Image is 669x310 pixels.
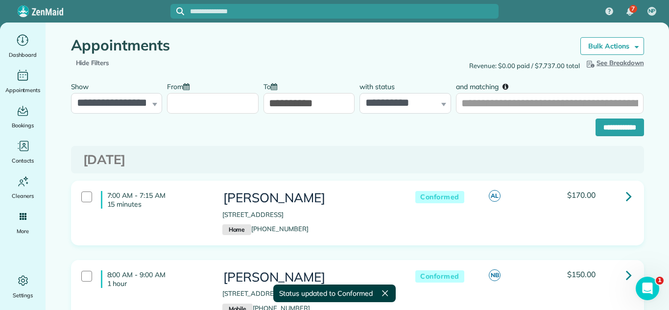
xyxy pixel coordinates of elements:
[620,1,640,23] div: 7 unread notifications
[4,173,42,201] a: Cleaners
[107,200,208,209] p: 15 minutes
[12,120,34,130] span: Bookings
[656,277,664,285] span: 1
[13,290,33,300] span: Settings
[567,269,596,279] span: $150.00
[12,191,34,201] span: Cleaners
[4,32,42,60] a: Dashboard
[585,58,644,68] button: See Breakdown
[170,7,184,15] button: Focus search
[279,288,373,298] span: Status updated to Conformed
[567,190,596,200] span: $170.00
[167,77,194,95] label: From
[222,191,396,205] h3: [PERSON_NAME]
[648,7,656,15] span: NP
[12,156,34,166] span: Contacts
[222,210,396,220] p: [STREET_ADDRESS]
[76,58,110,68] span: Hide Filters
[415,191,464,203] span: Conformed
[222,225,309,233] a: Home[PHONE_NUMBER]
[9,50,37,60] span: Dashboard
[456,77,515,95] label: and matching
[4,68,42,95] a: Appointments
[489,190,501,202] span: AL
[222,270,396,285] h3: [PERSON_NAME]
[222,224,251,235] small: Home
[489,269,501,281] span: NB
[263,77,282,95] label: To
[469,61,580,71] span: Revenue: $0.00 paid / $7,737.00 total
[101,191,208,209] h4: 7:00 AM - 7:15 AM
[176,7,184,15] svg: Focus search
[107,279,208,288] p: 1 hour
[5,85,41,95] span: Appointments
[83,153,632,167] h3: [DATE]
[71,37,566,53] h1: Appointments
[631,5,635,13] span: 7
[636,277,659,300] iframe: Intercom live chat
[580,37,644,55] a: Bulk Actions
[4,273,42,300] a: Settings
[17,226,29,236] span: More
[222,289,396,299] p: [STREET_ADDRESS][PERSON_NAME]
[415,270,464,283] span: Conformed
[76,59,110,67] a: Hide Filters
[4,103,42,130] a: Bookings
[101,270,208,288] h4: 8:00 AM - 9:00 AM
[588,42,629,50] strong: Bulk Actions
[4,138,42,166] a: Contacts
